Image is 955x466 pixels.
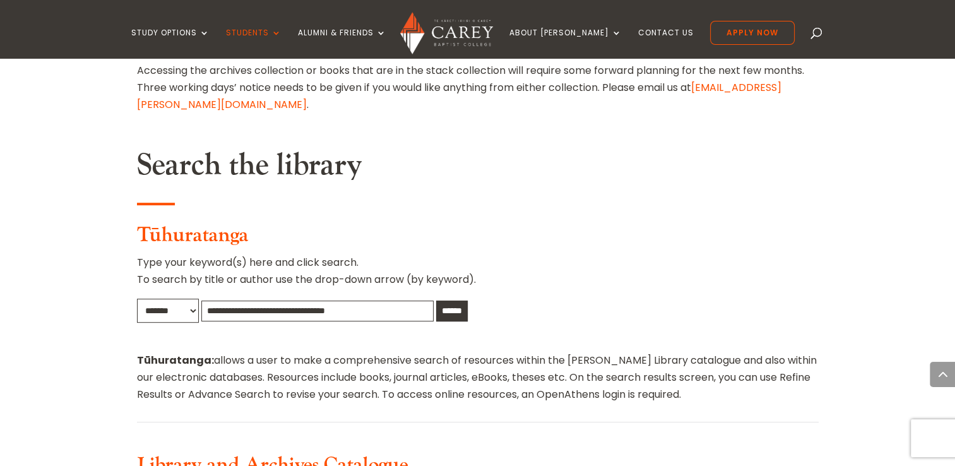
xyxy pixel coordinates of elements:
a: Alumni & Friends [298,28,386,58]
a: About [PERSON_NAME] [509,28,622,58]
p: allows a user to make a comprehensive search of resources within the [PERSON_NAME] Library catalo... [137,352,819,403]
a: Study Options [131,28,210,58]
a: Contact Us [638,28,694,58]
a: Students [226,28,282,58]
h2: Search the library [137,147,819,190]
strong: Tūhuratanga: [137,353,214,367]
p: Type your keyword(s) here and click search. To search by title or author use the drop-down arrow ... [137,254,819,298]
h3: Tūhuratanga [137,224,819,254]
p: Accessing the archives collection or books that are in the stack collection will require some for... [137,62,819,114]
img: Carey Baptist College [400,12,493,54]
a: Apply Now [710,21,795,45]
